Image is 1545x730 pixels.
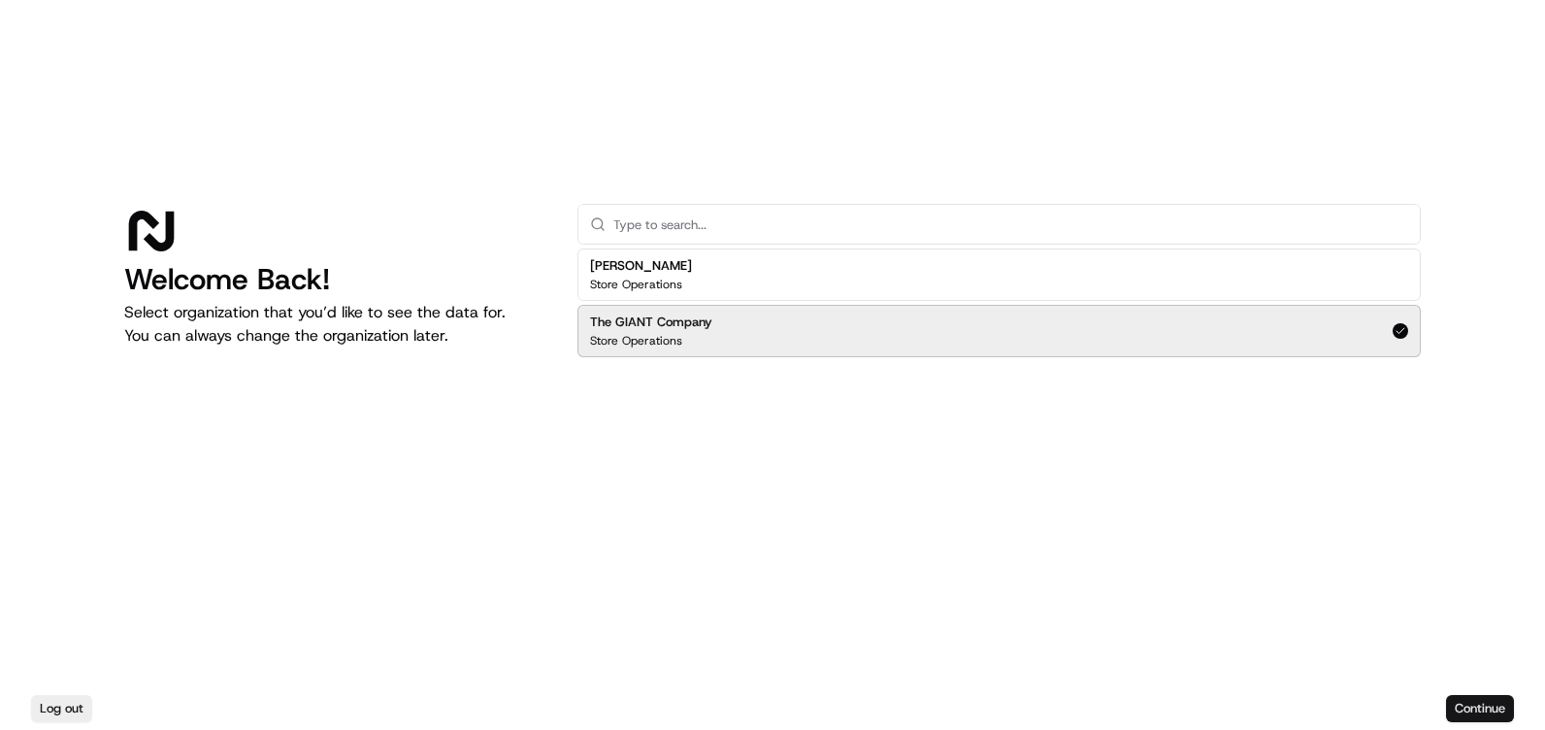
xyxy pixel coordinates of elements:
h1: Welcome Back! [124,262,546,297]
input: Type to search... [613,205,1408,244]
p: Store Operations [590,277,682,292]
p: Store Operations [590,333,682,348]
h2: [PERSON_NAME] [590,257,692,275]
button: Continue [1446,695,1514,722]
p: Select organization that you’d like to see the data for. You can always change the organization l... [124,301,546,348]
div: Suggestions [577,245,1421,361]
button: Log out [31,695,92,722]
h2: The GIANT Company [590,314,712,331]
